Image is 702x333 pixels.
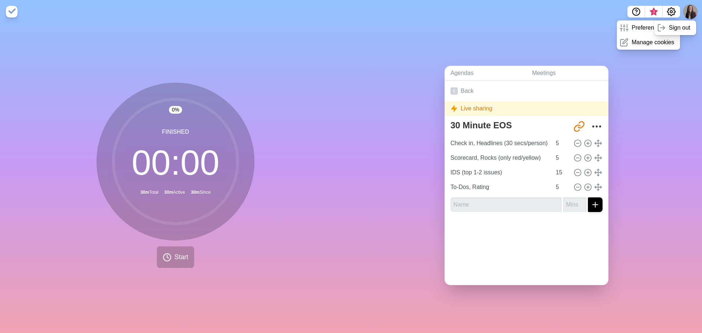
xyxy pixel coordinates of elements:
input: Mins [553,151,570,165]
span: 3 [651,9,657,15]
p: Sign out [669,23,690,32]
input: Name [448,165,551,180]
a: Back [445,81,608,101]
p: Preferences [631,23,663,32]
input: Name [448,151,551,165]
button: More [589,119,604,134]
input: Mins [553,165,570,180]
button: Settings [663,6,680,18]
input: Name [450,197,562,212]
div: Live sharing [445,101,608,116]
img: timeblocks logo [6,6,18,18]
span: Start [174,252,188,262]
input: Name [448,136,551,151]
button: Start [157,246,194,268]
button: Help [627,6,645,18]
input: Mins [563,197,586,212]
a: Meetings [526,66,608,81]
input: Name [448,180,551,194]
button: What’s new [645,6,663,18]
input: Mins [553,136,570,151]
button: Share link [572,119,586,134]
input: Mins [553,180,570,194]
a: Agendas [445,66,526,81]
p: Manage cookies [631,38,674,47]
